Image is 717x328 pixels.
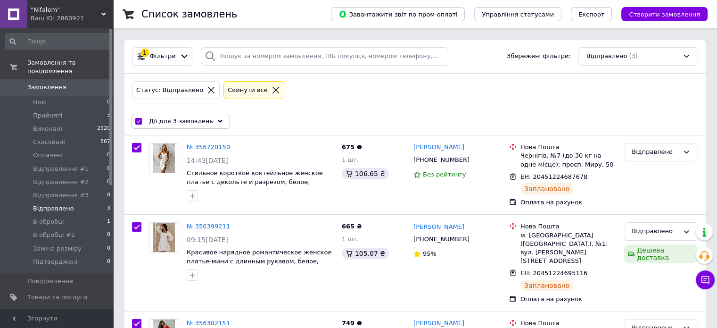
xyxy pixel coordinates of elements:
[107,111,110,120] span: 3
[100,138,110,146] span: 867
[33,231,75,239] span: В обробці #2
[520,198,616,207] div: Оплата на рахунок
[629,52,637,59] span: (3)
[187,169,323,194] a: Стильное короткое коктейльное женское платье с декольте и разрезом, белое, айвори M
[27,59,113,76] span: Замовлення та повідомлення
[33,138,65,146] span: Скасовані
[5,33,111,50] input: Пошук
[331,7,465,21] button: Завантажити звіт по пром-оплаті
[624,244,698,263] div: Дешева доставка
[342,156,359,163] span: 1 шт.
[482,11,554,18] span: Управління статусами
[187,157,228,164] span: 14:43[DATE]
[107,151,110,160] span: 0
[31,6,101,14] span: "Nifalem"
[520,222,616,231] div: Нова Пошта
[107,244,110,253] span: 0
[342,143,362,151] span: 675 ₴
[33,218,64,226] span: В обробці
[413,223,464,232] a: [PERSON_NAME]
[520,269,587,277] span: ЕН: 20451224695116
[342,248,389,259] div: 105.07 ₴
[33,258,78,266] span: Підтверджені
[107,98,110,107] span: 0
[629,11,700,18] span: Створити замовлення
[107,178,110,186] span: 0
[27,293,87,302] span: Товари та послуги
[31,14,113,23] div: Ваш ID: 2860921
[520,173,587,180] span: ЕН: 20451224687678
[520,280,574,291] div: Заплановано
[33,111,62,120] span: Прийняті
[413,319,464,328] a: [PERSON_NAME]
[578,11,605,18] span: Експорт
[342,168,389,179] div: 106.65 ₴
[149,222,179,252] a: Фото товару
[107,165,110,173] span: 0
[338,10,457,18] span: Завантажити звіт по пром-оплаті
[134,85,205,95] div: Статус: Відправлено
[621,7,708,21] button: Створити замовлення
[696,270,715,289] button: Чат з покупцем
[423,250,437,257] span: 95%
[413,143,464,152] a: [PERSON_NAME]
[342,223,362,230] span: 665 ₴
[413,235,470,243] span: [PHONE_NUMBER]
[150,52,176,61] span: Фільтри
[520,183,574,194] div: Заплановано
[226,85,270,95] div: Cкинути все
[187,143,230,151] a: № 356720150
[520,295,616,303] div: Оплата на рахунок
[153,223,175,252] img: Фото товару
[423,171,466,178] span: Без рейтингу
[33,165,89,173] span: Відправлення #1
[107,231,110,239] span: 0
[107,218,110,226] span: 1
[140,49,149,57] div: 1
[413,156,470,163] span: [PHONE_NUMBER]
[201,47,448,66] input: Пошук за номером замовлення, ПІБ покупця, номером телефону, Email, номером накладної
[33,244,82,253] span: Заміна розміру
[153,143,175,173] img: Фото товару
[187,249,331,273] a: Красивое нарядное романтическое женское платье-мини с длинным рукавом, белое, айвори S
[149,143,179,173] a: Фото товару
[586,52,627,61] span: Відправлено
[187,236,228,244] span: 09:15[DATE]
[33,125,62,133] span: Виконані
[107,258,110,266] span: 0
[520,143,616,151] div: Нова Пошта
[342,235,359,243] span: 1 шт.
[520,231,616,266] div: м. [GEOGRAPHIC_DATA] ([GEOGRAPHIC_DATA].), №1: вул. [PERSON_NAME][STREET_ADDRESS]
[612,10,708,17] a: Створити замовлення
[33,191,89,200] span: Відправлення #3
[33,178,89,186] span: Відправлення #2
[149,117,213,126] span: Дії для 3 замовлень
[632,147,679,157] div: Відправлено
[507,52,571,61] span: Збережені фільтри:
[141,8,237,20] h1: Список замовлень
[187,223,230,230] a: № 356399211
[520,151,616,168] div: Чернігів, №7 (до 30 кг на одне місце): просп. Миру, 50
[107,204,110,213] span: 3
[474,7,561,21] button: Управління статусами
[571,7,612,21] button: Експорт
[97,125,110,133] span: 2920
[33,151,63,160] span: Оплачені
[33,204,74,213] span: Відправлено
[187,320,230,327] a: № 356382151
[520,319,616,328] div: Нова Пошта
[342,320,362,327] span: 749 ₴
[27,83,66,92] span: Замовлення
[27,277,73,286] span: Повідомлення
[33,98,47,107] span: Нові
[107,191,110,200] span: 0
[632,227,679,236] div: Відправлено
